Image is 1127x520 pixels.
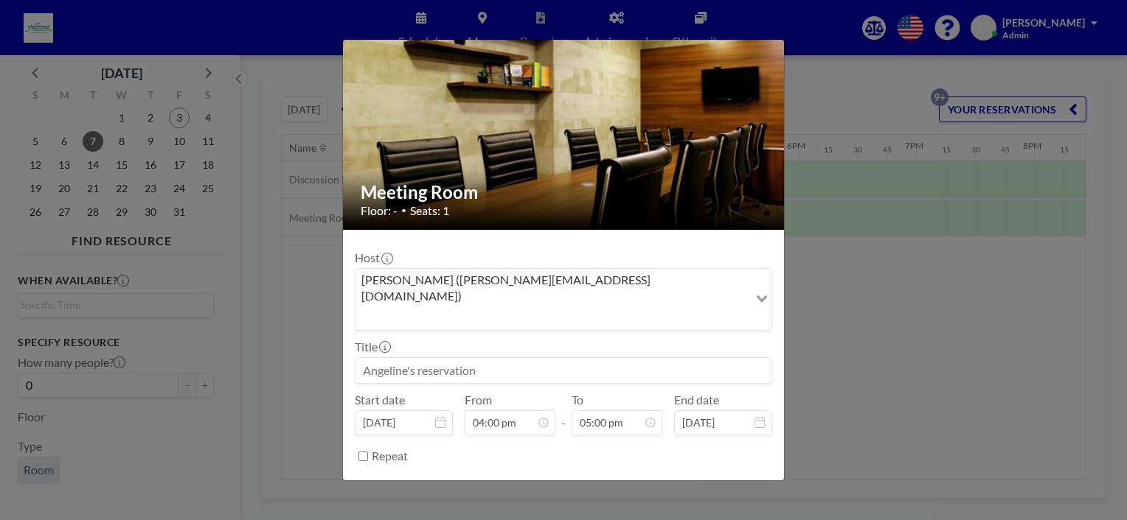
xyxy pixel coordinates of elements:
[465,393,492,407] label: From
[410,203,449,218] span: Seats: 1
[372,449,408,463] label: Repeat
[357,308,747,327] input: Search for option
[674,393,719,407] label: End date
[358,272,746,305] span: [PERSON_NAME] ([PERSON_NAME][EMAIL_ADDRESS][DOMAIN_NAME])
[698,480,772,506] button: BOOK NOW
[401,205,406,216] span: •
[355,340,389,354] label: Title
[356,358,771,383] input: Angeline's reservation
[355,250,392,265] label: Host
[361,203,398,218] span: Floor: -
[361,181,768,203] h2: Meeting Room
[561,398,566,430] span: -
[356,269,771,330] div: Search for option
[355,393,405,407] label: Start date
[572,393,583,407] label: To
